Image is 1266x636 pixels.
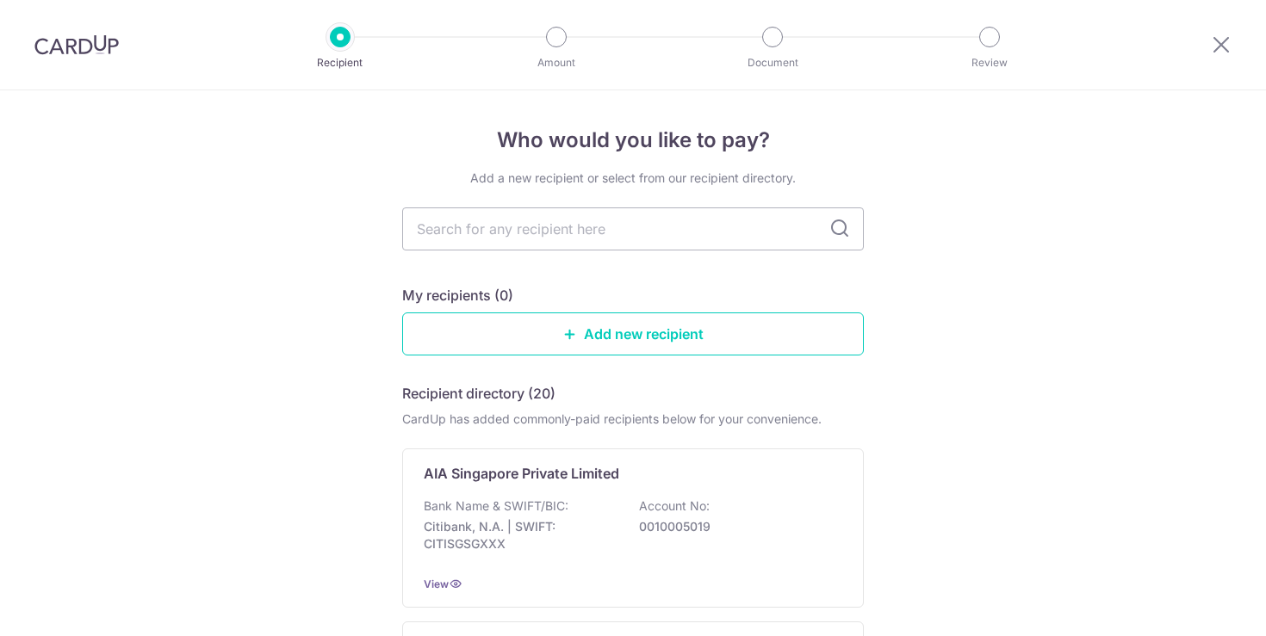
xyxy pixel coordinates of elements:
h5: Recipient directory (20) [402,383,555,404]
div: Add a new recipient or select from our recipient directory. [402,170,864,187]
p: Account No: [639,497,710,515]
p: Review [926,54,1053,71]
p: AIA Singapore Private Limited [424,463,619,484]
img: CardUp [34,34,119,55]
iframe: Opens a widget where you can find more information [1155,584,1249,627]
p: 0010005019 [639,518,832,535]
p: Document [709,54,836,71]
a: Add new recipient [402,312,864,355]
div: CardUp has added commonly-paid recipients below for your convenience. [402,411,864,428]
p: Bank Name & SWIFT/BIC: [424,497,568,515]
a: View [424,577,449,590]
p: Amount [493,54,620,71]
h5: My recipients (0) [402,285,513,306]
h4: Who would you like to pay? [402,125,864,156]
p: Recipient [276,54,404,71]
p: Citibank, N.A. | SWIFT: CITISGSGXXX [424,518,617,553]
input: Search for any recipient here [402,207,864,250]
